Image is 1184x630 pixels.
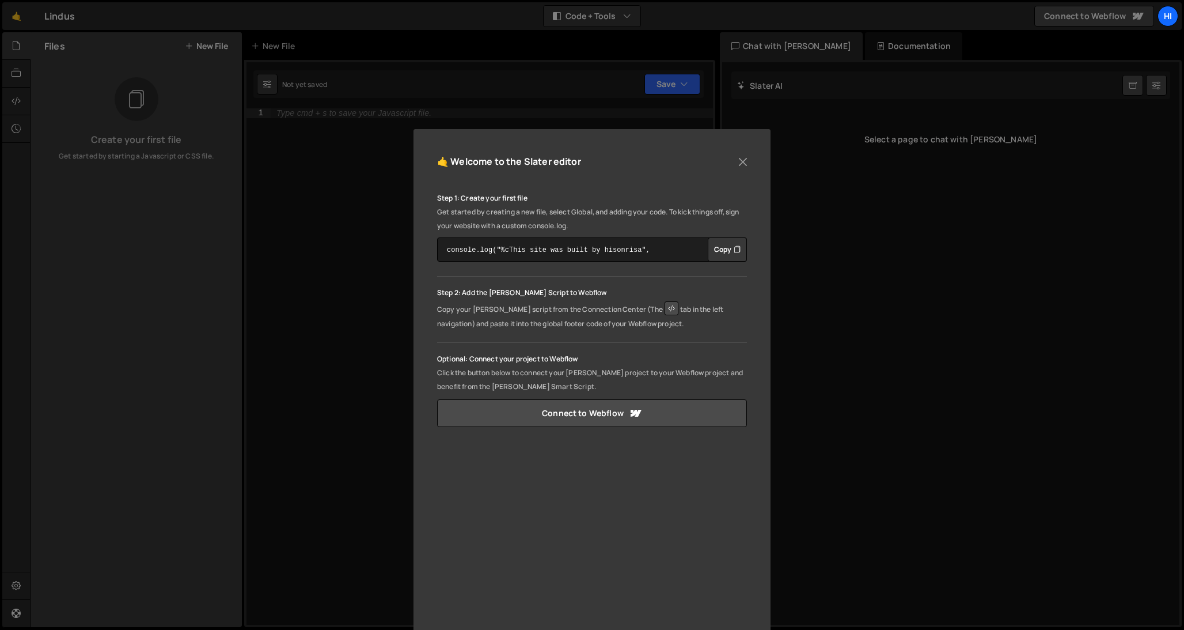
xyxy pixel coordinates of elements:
p: Step 2: Add the [PERSON_NAME] Script to Webflow [437,286,747,300]
p: Get started by creating a new file, select Global, and adding your code. To kick things off, sign... [437,205,747,233]
h5: 🤙 Welcome to the Slater editor [437,153,581,171]
p: Optional: Connect your project to Webflow [437,352,747,366]
button: Copy [708,237,747,262]
p: Click the button below to connect your [PERSON_NAME] project to your Webflow project and benefit ... [437,366,747,394]
textarea: console.log("%cThis site was built by hisonrisa", "background:blue;color:#fff;padding: 8px;"); [437,237,747,262]
a: Connect to Webflow [437,399,747,427]
a: hi [1158,6,1178,27]
div: Button group with nested dropdown [708,237,747,262]
p: Copy your [PERSON_NAME] script from the Connection Center (The tab in the left navigation) and pa... [437,300,747,331]
p: Step 1: Create your first file [437,191,747,205]
iframe: YouTube video player [437,450,747,625]
button: Close [734,153,752,171]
